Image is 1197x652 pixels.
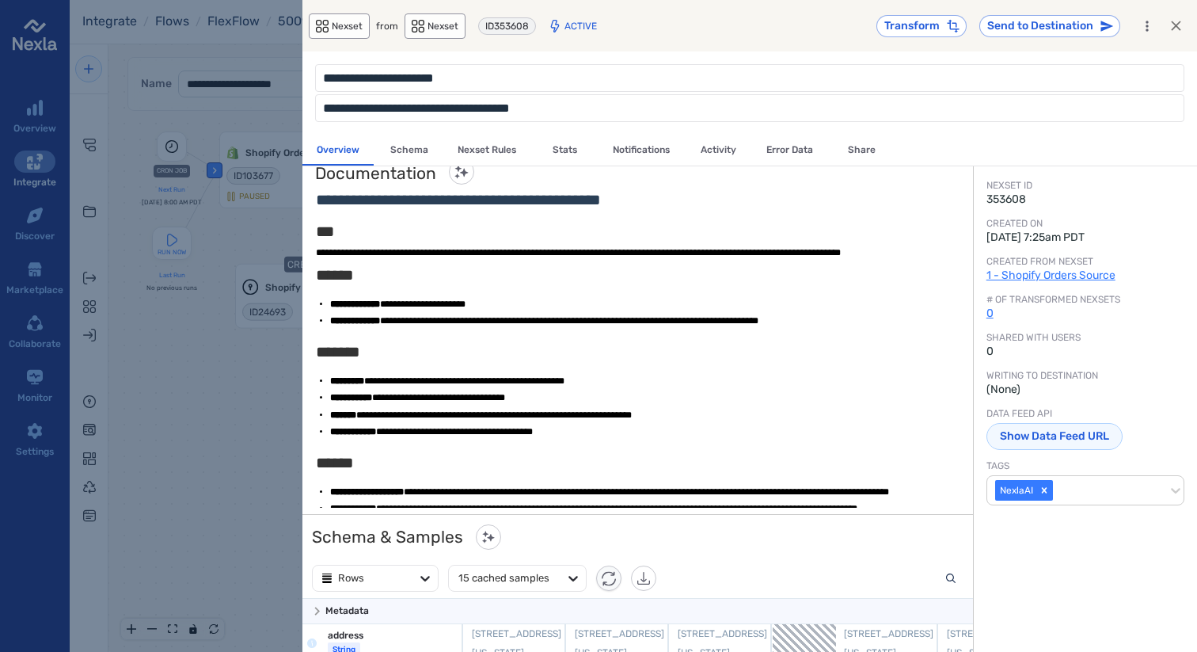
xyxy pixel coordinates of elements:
button: Overview [302,135,374,166]
button: Send to Destination [979,15,1120,37]
div: 353608 [986,192,1184,208]
div: # Of Transformed Nexsets [986,293,1184,306]
div: Remove NexlaAI [1035,480,1053,501]
button: Nexset Rules [445,135,529,166]
div: Nexset ID [986,179,1184,192]
div: Shared with Users [986,331,1184,344]
span: Nexset [332,20,363,32]
button: Show Data Feed URL [986,423,1123,450]
div: Tags [986,459,1184,472]
h2: Schema & Samples [312,528,463,546]
span: from [376,20,398,32]
div: chip-with-copy [478,17,536,35]
svg: Toggle visibility of metadata fields [309,603,325,620]
button: Schema [374,135,445,166]
button: Refresh Samples [596,566,621,591]
div: Writing to Destination [986,369,1184,382]
div: address [328,630,363,641]
button: Activity [682,135,754,166]
button: Share [826,135,897,166]
div: Data Feed API [986,407,1184,420]
button: Error Data [754,135,826,166]
div: Created From Nexset [986,255,1184,268]
a: 0 [986,307,994,320]
div: [DATE] 7:25am PDT [986,230,1184,246]
div: NexlaAI [995,480,1035,501]
div: Created On [986,217,1184,230]
button: Notifications [600,135,682,166]
h2: Documentation [315,164,436,182]
div: 0 [986,344,1184,360]
button: Stats [529,135,600,166]
div: 15 cached samples [458,569,550,587]
span: Show Data Feed URL [1000,429,1109,444]
button: Generate semantic schema [476,524,501,550]
span: Metadata [325,604,369,617]
button: Download Samples [631,566,656,591]
div: (None) [986,382,1184,398]
p: Active [564,21,597,31]
svg: Samples and Metrics [306,637,318,650]
a: 1 - Shopify Orders Source [986,269,1115,282]
span: ID 353608 [485,21,529,32]
span: Nexset [427,20,458,32]
button: Transform [876,15,967,37]
div: Rows [338,569,364,587]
